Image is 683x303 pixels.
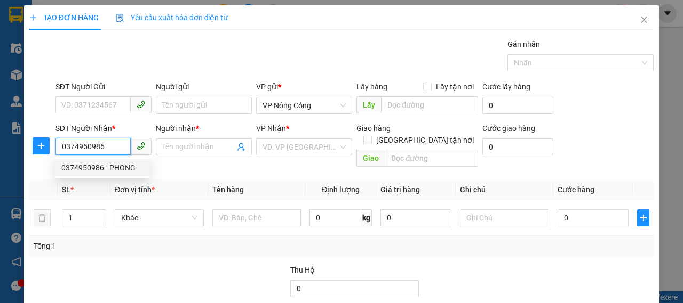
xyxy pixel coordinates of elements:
[482,97,553,114] input: Cước lấy hàng
[372,134,478,146] span: [GEOGRAPHIC_DATA] tận nơi
[482,124,535,133] label: Cước giao hàng
[116,13,228,22] span: Yêu cầu xuất hóa đơn điện tử
[29,13,99,22] span: TẠO ĐƠN HÀNG
[263,97,346,113] span: VP Nông Cống
[385,150,478,167] input: Dọc đường
[507,40,540,48] label: Gán nhãn
[156,122,252,134] div: Người nhận
[558,185,594,194] span: Cước hàng
[34,240,265,252] div: Tổng: 1
[212,209,301,226] input: VD: Bàn, Ghế
[380,209,451,226] input: 0
[33,142,49,150] span: plus
[55,81,152,93] div: SĐT Người Gửi
[212,185,244,194] span: Tên hàng
[637,209,649,226] button: plus
[482,138,553,155] input: Cước giao hàng
[29,14,37,21] span: plus
[115,185,155,194] span: Đơn vị tính
[381,96,478,113] input: Dọc đường
[638,214,649,222] span: plus
[356,124,391,133] span: Giao hàng
[137,142,145,150] span: phone
[361,209,372,226] span: kg
[156,81,252,93] div: Người gửi
[34,209,51,226] button: delete
[256,81,352,93] div: VP gửi
[137,100,145,109] span: phone
[62,185,70,194] span: SL
[322,185,360,194] span: Định lượng
[290,266,315,274] span: Thu Hộ
[116,14,124,22] img: icon
[256,124,286,133] span: VP Nhận
[237,143,245,151] span: user-add
[629,5,659,35] button: Close
[640,15,648,24] span: close
[456,179,553,200] th: Ghi chú
[61,162,144,174] div: 0374950986 - PHONG
[432,81,478,93] span: Lấy tận nơi
[482,83,530,91] label: Cước lấy hàng
[380,185,420,194] span: Giá trị hàng
[55,122,152,134] div: SĐT Người Nhận
[356,150,385,167] span: Giao
[460,209,549,226] input: Ghi Chú
[356,96,381,113] span: Lấy
[356,83,387,91] span: Lấy hàng
[55,159,150,176] div: 0374950986 - PHONG
[33,137,50,154] button: plus
[121,210,197,226] span: Khác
